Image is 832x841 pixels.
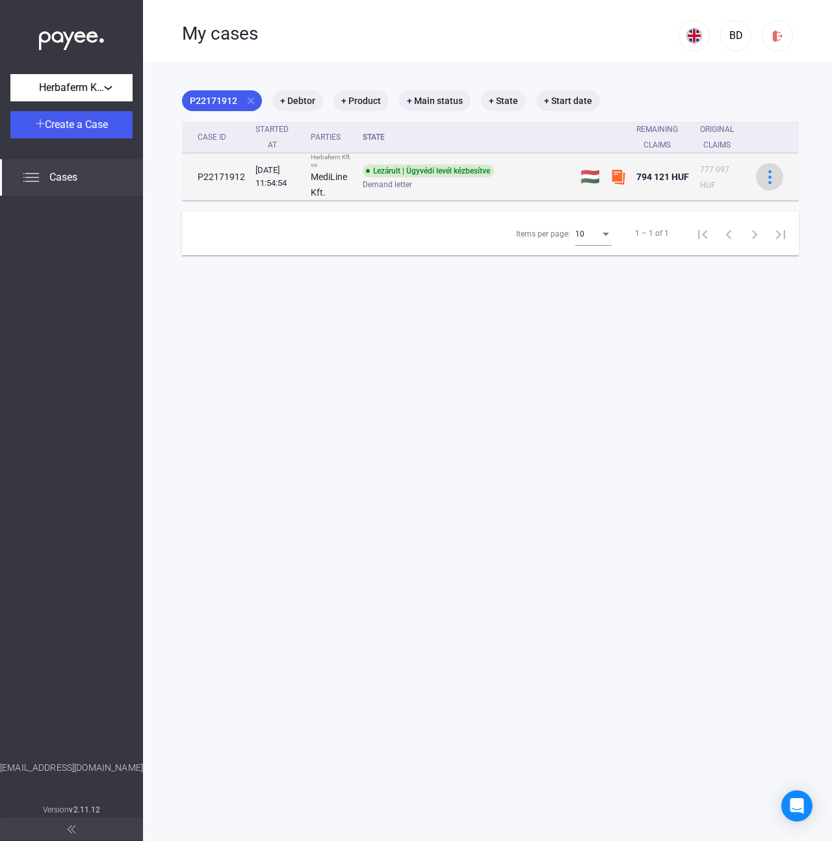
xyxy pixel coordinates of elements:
[39,24,104,51] img: white-payee-white-dot.svg
[700,122,746,153] div: Original Claims
[575,226,612,241] mat-select: Items per page:
[357,122,575,153] th: State
[725,28,747,44] div: BD
[182,153,250,201] td: P22171912
[68,825,75,833] img: arrow-double-left-grey.svg
[10,74,133,101] button: Herbaferm Kft.
[363,164,494,177] div: Lezárult | Ügyvédi levél kézbesítve
[768,220,794,246] button: Last page
[536,90,600,111] mat-chip: + Start date
[700,165,729,190] span: 777 097 HUF
[610,169,626,185] img: szamlazzhu-mini
[636,172,689,182] span: 794 121 HUF
[716,220,742,246] button: Previous page
[333,90,389,111] mat-chip: + Product
[198,129,245,145] div: Case ID
[363,177,412,192] span: Demand letter
[311,129,352,145] div: Parties
[182,90,262,111] mat-chip: P22171912
[311,172,347,198] strong: MediLine Kft.
[742,220,768,246] button: Next page
[311,153,352,169] div: Herbaferm Kft. vs
[45,118,108,131] span: Create a Case
[311,129,341,145] div: Parties
[23,170,39,185] img: list.svg
[686,28,702,44] img: EN
[575,153,605,201] td: 🇭🇺
[781,790,812,822] div: Open Intercom Messenger
[255,122,289,153] div: Started at
[756,163,783,190] button: more-blue
[36,119,45,128] img: plus-white.svg
[198,129,226,145] div: Case ID
[700,122,734,153] div: Original Claims
[69,805,100,814] strong: v2.11.12
[635,226,669,241] div: 1 – 1 of 1
[182,23,679,45] div: My cases
[255,122,300,153] div: Started at
[636,122,690,153] div: Remaining Claims
[763,170,777,184] img: more-blue
[272,90,323,111] mat-chip: + Debtor
[516,226,570,242] div: Items per page:
[575,229,584,239] span: 10
[49,170,77,185] span: Cases
[255,164,300,190] div: [DATE] 11:54:54
[39,80,104,96] span: Herbaferm Kft.
[679,20,710,51] button: EN
[481,90,526,111] mat-chip: + State
[245,95,257,107] mat-icon: close
[399,90,471,111] mat-chip: + Main status
[762,20,793,51] button: logout-red
[10,111,133,138] button: Create a Case
[690,220,716,246] button: First page
[720,20,751,51] button: BD
[636,122,678,153] div: Remaining Claims
[771,29,785,43] img: logout-red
